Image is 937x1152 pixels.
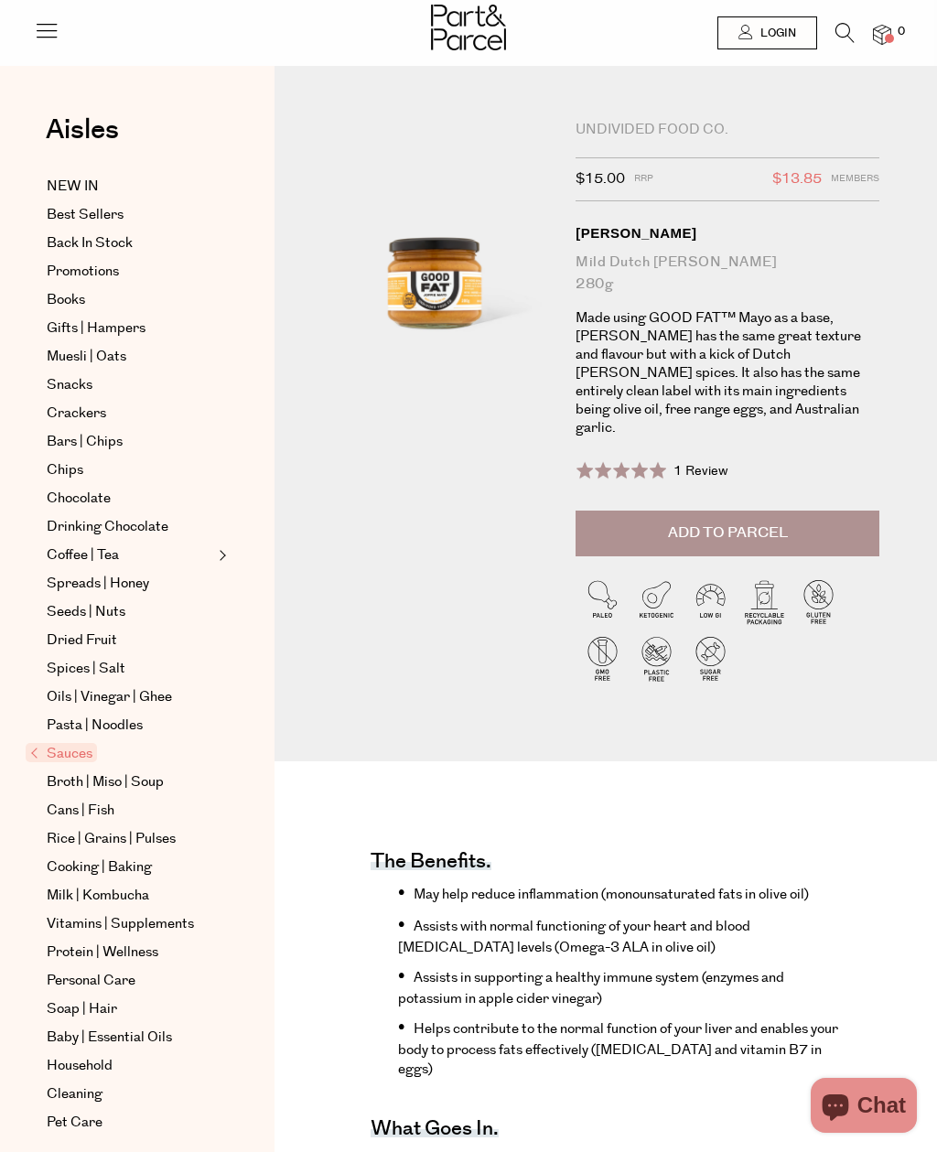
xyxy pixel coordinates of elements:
[47,204,213,226] a: Best Sellers
[26,743,97,762] span: Sauces
[47,715,213,737] a: Pasta | Noodles
[47,942,158,964] span: Protein | Wellness
[576,631,630,685] img: P_P-ICONS-Live_Bec_V11_GMO_Free.svg
[738,575,792,629] img: P_P-ICONS-Live_Bec_V11_Recyclable_Packaging.svg
[30,743,213,765] a: Sauces
[47,885,213,907] a: Milk | Kombucha
[47,715,143,737] span: Pasta | Noodles
[47,1027,172,1049] span: Baby | Essential Oils
[47,176,99,198] span: NEW IN
[47,630,117,651] span: Dried Fruit
[47,459,213,481] a: Chips
[371,857,491,870] h4: The benefits.
[47,998,213,1020] a: Soap | Hair
[47,488,111,510] span: Chocolate
[398,1015,847,1079] li: Helps contribute to the normal function of your liver and enables your body to process fats effec...
[47,970,135,992] span: Personal Care
[47,771,213,793] a: Broth | Miso | Soup
[47,686,213,708] a: Oils | Vinegar | Ghee
[329,121,544,373] img: Joppie Mayo
[47,1112,102,1134] span: Pet Care
[47,1083,102,1105] span: Cleaning
[47,828,176,850] span: Rice | Grains | Pulses
[47,289,213,311] a: Books
[630,575,684,629] img: P_P-ICONS-Live_Bec_V11_Ketogenic.svg
[46,110,119,150] span: Aisles
[47,885,149,907] span: Milk | Kombucha
[47,431,123,453] span: Bars | Chips
[398,880,847,906] li: May help reduce inflammation (monounsaturated fats in olive oil)
[756,26,796,41] span: Login
[668,522,788,544] span: Add to Parcel
[47,1055,113,1077] span: Household
[576,167,625,191] span: $15.00
[47,318,145,339] span: Gifts | Hampers
[684,575,738,629] img: P_P-ICONS-Live_Bec_V11_Low_Gi.svg
[47,573,213,595] a: Spreads | Honey
[805,1078,922,1137] inbox-online-store-chat: Shopify online store chat
[47,403,106,425] span: Crackers
[47,1027,213,1049] a: Baby | Essential Oils
[47,828,213,850] a: Rice | Grains | Pulses
[792,575,845,629] img: P_P-ICONS-Live_Bec_V11_Gluten_Free.svg
[47,403,213,425] a: Crackers
[47,204,124,226] span: Best Sellers
[630,631,684,685] img: P_P-ICONS-Live_Bec_V11_Plastic_Free.svg
[576,224,879,242] div: [PERSON_NAME]
[214,544,227,566] button: Expand/Collapse Coffee | Tea
[47,516,168,538] span: Drinking Chocolate
[47,289,85,311] span: Books
[47,771,164,793] span: Broth | Miso | Soup
[47,800,114,822] span: Cans | Fish
[47,1083,213,1105] a: Cleaning
[47,261,213,283] a: Promotions
[634,167,653,191] span: RRP
[772,167,822,191] span: $13.85
[47,346,213,368] a: Muesli | Oats
[47,261,119,283] span: Promotions
[673,462,728,480] span: 1 Review
[576,511,879,556] button: Add to Parcel
[371,1125,499,1137] h4: What goes in.
[47,1112,213,1134] a: Pet Care
[47,431,213,453] a: Bars | Chips
[47,658,213,680] a: Spices | Salt
[47,800,213,822] a: Cans | Fish
[398,964,847,1008] li: Assists in supporting a healthy immune system (enzymes and potassium in apple cider vinegar)
[576,121,879,139] div: Undivided Food Co.
[47,573,149,595] span: Spreads | Honey
[576,252,879,296] div: Mild Dutch [PERSON_NAME] 280g
[431,5,506,50] img: Part&Parcel
[47,232,133,254] span: Back In Stock
[576,575,630,629] img: P_P-ICONS-Live_Bec_V11_Paleo.svg
[576,309,879,437] p: Made using GOOD FAT™ Mayo as a base, [PERSON_NAME] has the same great texture and flavour but wit...
[47,318,213,339] a: Gifts | Hampers
[47,913,213,935] a: Vitamins | Supplements
[46,116,119,162] a: Aisles
[47,856,213,878] a: Cooking | Baking
[717,16,817,49] a: Login
[47,459,83,481] span: Chips
[47,630,213,651] a: Dried Fruit
[47,686,172,708] span: Oils | Vinegar | Ghee
[47,856,152,878] span: Cooking | Baking
[47,658,125,680] span: Spices | Salt
[47,601,125,623] span: Seeds | Nuts
[47,913,194,935] span: Vitamins | Supplements
[47,488,213,510] a: Chocolate
[47,374,213,396] a: Snacks
[47,516,213,538] a: Drinking Chocolate
[47,942,213,964] a: Protein | Wellness
[47,232,213,254] a: Back In Stock
[47,346,126,368] span: Muesli | Oats
[47,970,213,992] a: Personal Care
[831,167,879,191] span: Members
[47,601,213,623] a: Seeds | Nuts
[47,544,119,566] span: Coffee | Tea
[47,544,213,566] a: Coffee | Tea
[873,25,891,44] a: 0
[47,176,213,198] a: NEW IN
[684,631,738,685] img: P_P-ICONS-Live_Bec_V11_Sugar_Free.svg
[893,24,910,40] span: 0
[47,1055,213,1077] a: Household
